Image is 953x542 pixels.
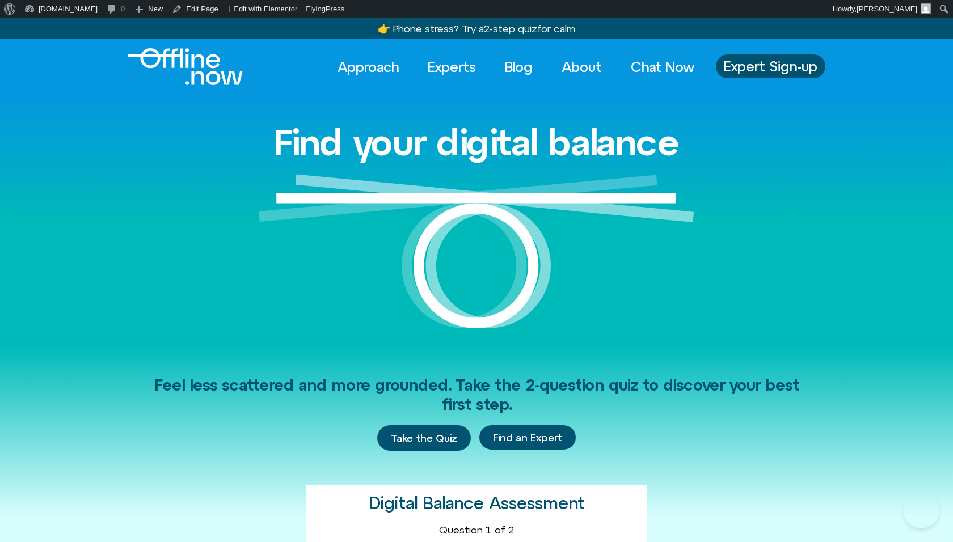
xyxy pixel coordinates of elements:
u: 2-step quiz [484,23,537,35]
a: Expert Sign-up [716,54,825,78]
a: Approach [327,54,409,79]
img: Offline.Now logo in white. Text of the words offline.now with a line going through the "O" [128,48,243,85]
span: [PERSON_NAME] [857,5,917,13]
a: About [551,54,612,79]
div: Find an Expert [479,425,576,451]
a: Blog [495,54,543,79]
a: 👉 Phone stress? Try a2-step quizfor calm [378,23,575,35]
div: Logo [128,48,224,85]
div: Question 1 of 2 [315,524,638,536]
span: Take the Quiz [391,432,457,444]
h1: Find your digital balance [273,122,680,162]
nav: Menu [327,54,705,79]
span: Feel less scattered and more grounded. Take the 2-question quiz to discover your best first step. [154,376,799,413]
span: Find an Expert [493,432,562,443]
span: Edit with Elementor [234,5,297,13]
a: Chat Now [621,54,705,79]
a: Find an Expert [479,425,576,450]
img: Graphic of a white circle with a white line balancing on top to represent balance. [259,174,694,347]
iframe: Botpress [903,492,939,528]
h2: Digital Balance Assessment [369,494,585,513]
a: Take the Quiz [377,425,471,451]
span: Expert Sign-up [724,59,817,74]
a: Experts [418,54,486,79]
